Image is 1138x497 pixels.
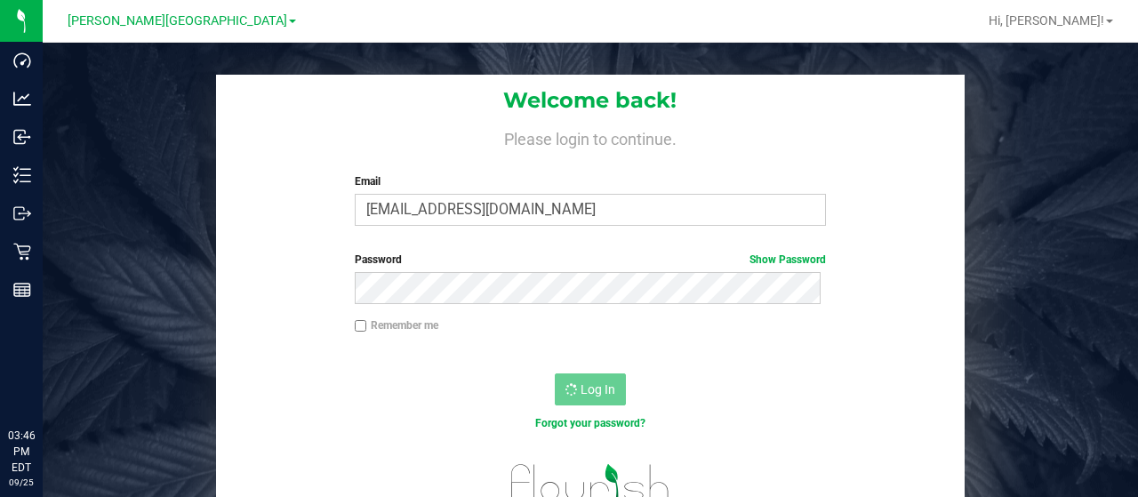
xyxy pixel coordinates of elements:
p: 03:46 PM EDT [8,428,35,476]
a: Forgot your password? [535,417,645,429]
label: Remember me [355,317,438,333]
inline-svg: Dashboard [13,52,31,69]
h4: Please login to continue. [216,127,964,148]
span: Log In [581,382,615,397]
inline-svg: Inventory [13,166,31,184]
inline-svg: Reports [13,281,31,299]
h1: Welcome back! [216,89,964,112]
inline-svg: Outbound [13,204,31,222]
span: Hi, [PERSON_NAME]! [989,13,1104,28]
inline-svg: Analytics [13,90,31,108]
span: [PERSON_NAME][GEOGRAPHIC_DATA] [68,13,287,28]
span: Password [355,253,402,266]
inline-svg: Retail [13,243,31,261]
label: Email [355,173,827,189]
button: Log In [555,373,626,405]
a: Show Password [749,253,826,266]
inline-svg: Inbound [13,128,31,146]
p: 09/25 [8,476,35,489]
input: Remember me [355,320,367,333]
